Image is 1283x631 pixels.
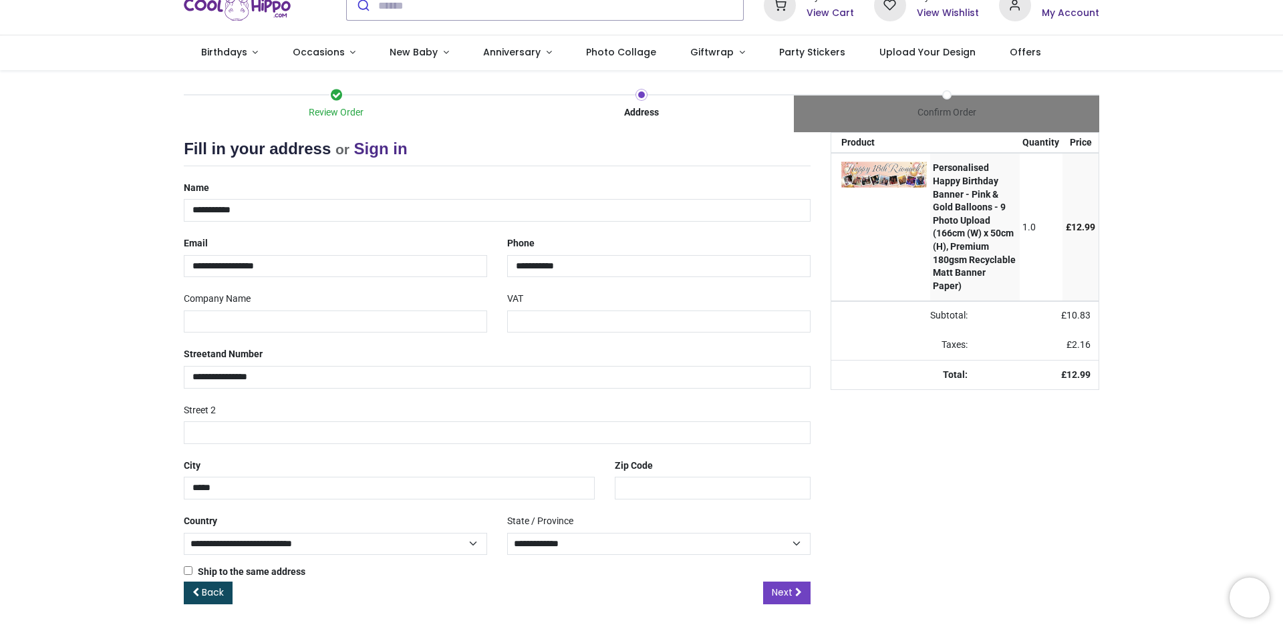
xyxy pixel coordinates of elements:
[1061,369,1091,380] strong: £
[690,45,734,59] span: Giftwrap
[673,35,762,70] a: Giftwrap
[335,142,349,157] small: or
[841,162,927,188] img: rFzmgAAAAGSURBVAMA6ezSB5CHfiYAAAAASUVORK5CYII=
[507,288,523,310] label: VAT
[184,232,208,255] label: Email
[794,106,1099,120] div: Confirm Order
[373,35,466,70] a: New Baby
[1062,133,1099,153] th: Price
[879,45,976,59] span: Upload Your Design
[184,343,263,366] label: Street
[184,455,200,477] label: City
[202,586,224,599] span: Back
[184,510,217,533] label: Country
[210,349,263,359] span: and Number
[1010,45,1041,59] span: Offers
[831,301,976,331] td: Subtotal:
[184,177,209,200] label: Name
[507,510,573,533] label: State / Province
[917,7,979,20] a: View Wishlist
[184,140,331,158] span: Fill in your address
[293,45,345,59] span: Occasions
[1066,369,1091,380] span: 12.99
[1020,133,1063,153] th: Quantity
[772,586,793,599] span: Next
[807,7,854,20] a: View Cart
[763,582,811,604] a: Next
[1072,339,1091,350] span: 2.16
[184,399,216,422] label: Street 2
[184,288,251,310] label: Company Name
[615,455,653,477] label: Zip Code
[831,133,930,153] th: Product
[275,35,373,70] a: Occasions
[779,45,845,59] span: Party Stickers
[184,566,305,579] label: Ship to the same address
[184,566,192,575] input: Ship to the same address
[1042,7,1099,20] a: My Account
[354,140,408,158] a: Sign in
[483,45,541,59] span: Anniversary
[1066,222,1095,232] span: £
[1066,310,1091,321] span: 10.83
[1066,339,1091,350] span: £
[586,45,656,59] span: Photo Collage
[1230,578,1270,618] iframe: Brevo live chat
[390,45,438,59] span: New Baby
[507,232,535,255] label: Phone
[933,162,1016,290] strong: Personalised Happy Birthday Banner - Pink & Gold Balloons - 9 Photo Upload (166cm (W) x 50cm (H),...
[466,35,569,70] a: Anniversary
[831,331,976,360] td: Taxes:
[489,106,795,120] div: Address
[201,45,247,59] span: Birthdays
[943,369,968,380] strong: Total:
[184,106,489,120] div: Review Order
[184,582,233,604] a: Back
[184,35,275,70] a: Birthdays
[1071,222,1095,232] span: 12.99
[1022,221,1059,234] div: 1.0
[1061,310,1091,321] span: £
